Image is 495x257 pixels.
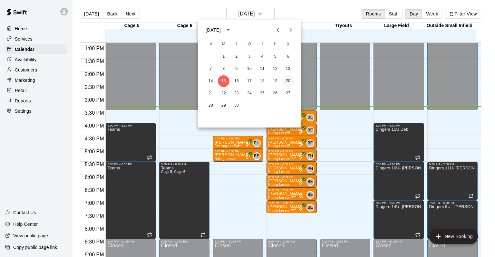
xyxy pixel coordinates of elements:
[231,63,242,75] button: 9
[269,51,281,62] button: 5
[257,88,268,99] button: 25
[282,37,294,50] span: Saturday
[231,37,242,50] span: Tuesday
[244,51,255,62] button: 3
[231,51,242,62] button: 2
[205,88,217,99] button: 21
[284,24,297,36] button: Next month
[205,100,217,111] button: 28
[231,88,242,99] button: 23
[282,51,294,62] button: 6
[269,88,281,99] button: 26
[218,37,229,50] span: Monday
[205,75,217,87] button: 14
[218,100,229,111] button: 29
[269,37,281,50] span: Friday
[244,88,255,99] button: 24
[205,37,217,50] span: Sunday
[218,63,229,75] button: 8
[271,24,284,36] button: Previous month
[282,88,294,99] button: 27
[282,63,294,75] button: 13
[269,63,281,75] button: 12
[269,75,281,87] button: 19
[205,63,217,75] button: 7
[218,88,229,99] button: 22
[282,75,294,87] button: 20
[218,75,229,87] button: 15
[244,63,255,75] button: 10
[257,51,268,62] button: 4
[218,51,229,62] button: 1
[244,75,255,87] button: 17
[257,75,268,87] button: 18
[244,37,255,50] span: Wednesday
[231,75,242,87] button: 16
[223,24,234,35] button: calendar view is open, switch to year view
[206,27,221,33] div: [DATE]
[257,37,268,50] span: Thursday
[231,100,242,111] button: 30
[257,63,268,75] button: 11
